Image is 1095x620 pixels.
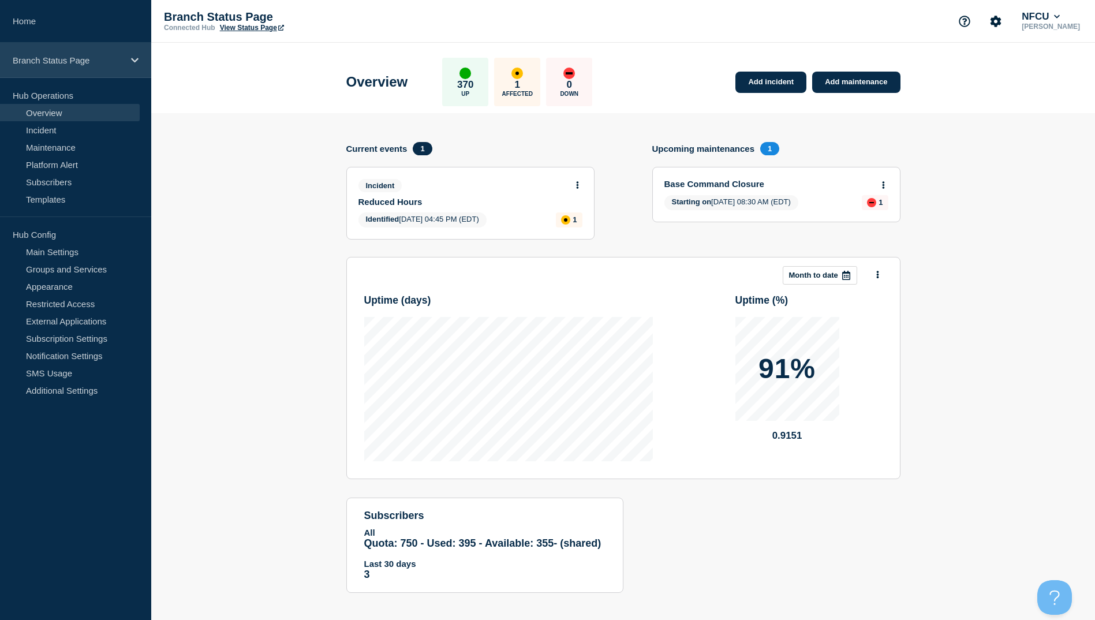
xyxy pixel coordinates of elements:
span: 1 [413,142,432,155]
p: Branch Status Page [164,10,395,24]
iframe: Help Scout Beacon - Open [1037,580,1072,615]
div: down [563,68,575,79]
p: All [364,528,606,537]
div: affected [561,215,570,225]
p: Branch Status Page [13,55,124,65]
h4: Upcoming maintenances [652,144,755,154]
div: affected [511,68,523,79]
button: Support [952,9,977,33]
a: Add maintenance [812,72,900,93]
span: Quota: 750 - Used: 395 - Available: 355 - (shared) [364,537,601,549]
a: View Status Page [220,24,284,32]
div: down [867,198,876,207]
p: 0.9151 [735,430,839,442]
h3: Uptime ( % ) [735,294,883,307]
h1: Overview [346,74,408,90]
p: 370 [457,79,473,91]
h4: subscribers [364,510,606,522]
p: Down [560,91,578,97]
p: 1 [515,79,520,91]
p: 0 [567,79,572,91]
button: Account settings [984,9,1008,33]
h4: Current events [346,144,408,154]
span: 1 [760,142,779,155]
p: Up [461,91,469,97]
p: 91% [758,355,816,383]
p: 3 [364,569,606,581]
p: 1 [879,198,883,207]
a: Base Command Closure [664,179,873,189]
span: [DATE] 04:45 PM (EDT) [358,212,487,227]
div: up [459,68,471,79]
p: Connected Hub [164,24,215,32]
button: Month to date [783,266,857,285]
span: [DATE] 08:30 AM (EDT) [664,195,798,210]
span: Identified [366,215,399,223]
h3: Uptime ( days ) [364,294,653,307]
a: Reduced Hours [358,197,567,207]
button: NFCU [1019,11,1062,23]
span: Starting on [672,197,712,206]
p: Affected [502,91,533,97]
span: Incident [358,179,402,192]
p: [PERSON_NAME] [1019,23,1082,31]
p: Last 30 days [364,559,606,569]
p: Month to date [789,271,838,279]
p: 1 [573,215,577,224]
a: Add incident [735,72,806,93]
